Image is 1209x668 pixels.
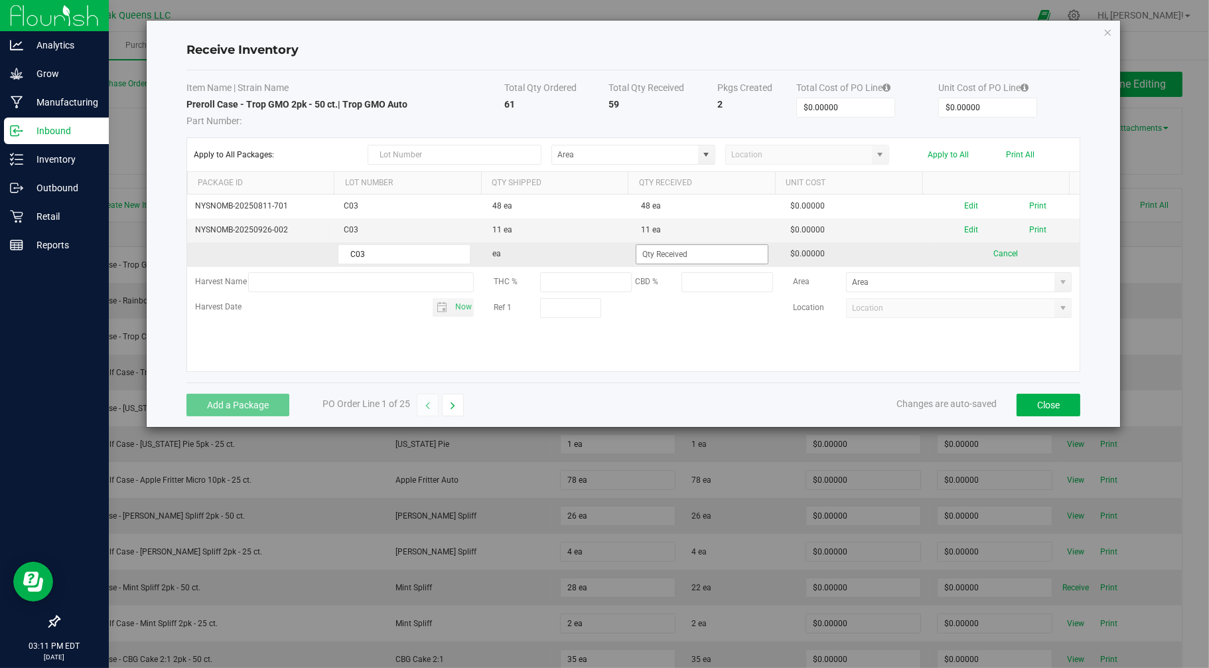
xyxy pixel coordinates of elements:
[797,98,894,117] input: Total Cost
[453,297,475,317] span: Set Current date
[334,172,481,195] th: Lot Number
[23,37,103,53] p: Analytics
[10,39,23,52] inline-svg: Analytics
[6,640,103,652] p: 03:11 PM EDT
[634,218,782,242] td: 11 ea
[23,123,103,139] p: Inbound
[608,99,619,110] strong: 59
[187,195,336,218] td: NYSNOMB-20250811-701
[552,145,698,164] input: Area
[634,195,782,218] td: 48 ea
[608,81,717,98] th: Total Qty Received
[186,99,407,110] strong: Preroll Case - Trop GMO 2pk - 50 ct. | Trop GMO Auto
[195,276,248,288] label: Harvest Name
[796,81,938,98] th: Total Cost of PO Line
[484,242,633,267] td: ea
[1029,200,1046,212] button: Print
[504,99,515,110] strong: 61
[793,301,846,314] label: Location
[504,81,608,98] th: Total Qty Ordered
[628,172,775,195] th: Qty Received
[338,244,470,264] input: Lot Number
[10,124,23,137] inline-svg: Inbound
[186,394,289,416] button: Add a Package
[10,238,23,252] inline-svg: Reports
[6,652,103,662] p: [DATE]
[186,81,504,98] th: Item Name | Strain Name
[10,153,23,166] inline-svg: Inventory
[993,248,1018,260] button: Cancel
[368,145,541,165] input: Lot Number
[336,195,484,218] td: C03
[23,66,103,82] p: Grow
[636,245,768,264] input: Qty Received
[433,298,452,317] span: Toggle calendar
[717,99,723,110] strong: 2
[494,276,540,288] label: THC %
[1007,150,1035,159] button: Print All
[186,116,242,126] span: Part Number:
[782,195,931,218] td: $0.00000
[775,172,922,195] th: Unit Cost
[187,218,336,242] td: NYSNOMB-20250926-002
[484,218,633,242] td: 11 ea
[1021,83,1029,92] i: Specifying a total cost will update all package costs.
[964,224,978,236] button: Edit
[717,81,796,98] th: Pkgs Created
[484,195,633,218] td: 48 ea
[194,150,358,159] span: Apply to All Packages:
[939,98,1036,117] input: Unit Cost
[13,562,53,602] iframe: Resource center
[782,242,931,267] td: $0.00000
[10,67,23,80] inline-svg: Grow
[322,398,410,409] span: PO Order Line 1 of 25
[494,301,540,314] label: Ref 1
[1103,24,1113,40] button: Close modal
[23,180,103,196] p: Outbound
[964,200,978,212] button: Edit
[896,398,997,409] span: Changes are auto-saved
[635,276,681,288] label: CBD %
[10,181,23,195] inline-svg: Outbound
[782,218,931,242] td: $0.00000
[195,301,248,313] label: Harvest Date
[938,81,1080,98] th: Unit Cost of PO Line
[23,237,103,253] p: Reports
[187,172,334,195] th: Package Id
[1017,394,1080,416] button: Close
[23,94,103,110] p: Manufacturing
[10,96,23,109] inline-svg: Manufacturing
[23,209,103,224] p: Retail
[1029,224,1046,236] button: Print
[186,42,1081,59] h4: Receive Inventory
[481,172,628,195] th: Qty Shipped
[883,83,890,92] i: Specifying a total cost will update all package costs.
[793,276,846,288] label: Area
[452,298,474,317] span: select
[928,150,969,159] button: Apply to All
[23,151,103,167] p: Inventory
[336,218,484,242] td: C03
[847,273,1055,292] input: Area
[10,210,23,223] inline-svg: Retail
